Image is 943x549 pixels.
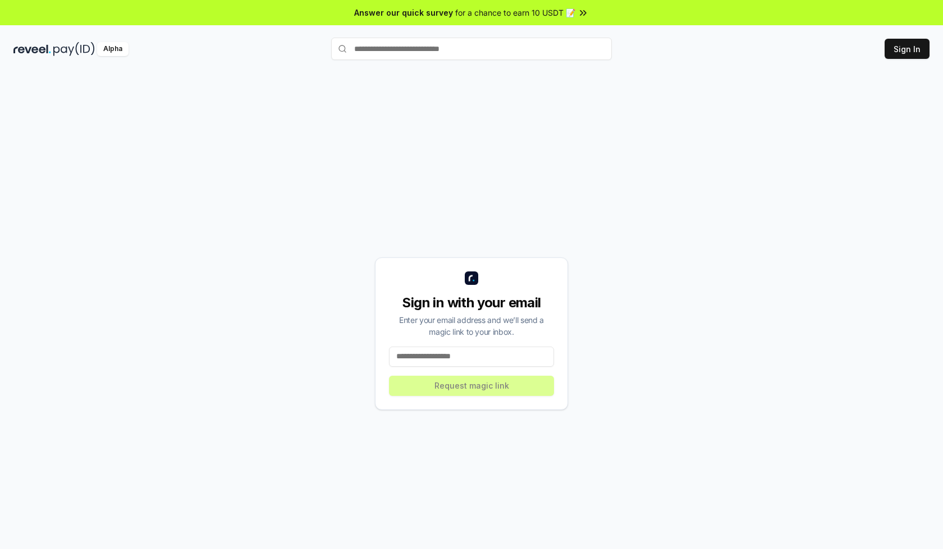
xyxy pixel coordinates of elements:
[13,42,51,56] img: reveel_dark
[354,7,453,19] span: Answer our quick survey
[455,7,575,19] span: for a chance to earn 10 USDT 📝
[885,39,930,59] button: Sign In
[465,271,478,285] img: logo_small
[53,42,95,56] img: pay_id
[97,42,129,56] div: Alpha
[389,314,554,338] div: Enter your email address and we’ll send a magic link to your inbox.
[389,294,554,312] div: Sign in with your email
